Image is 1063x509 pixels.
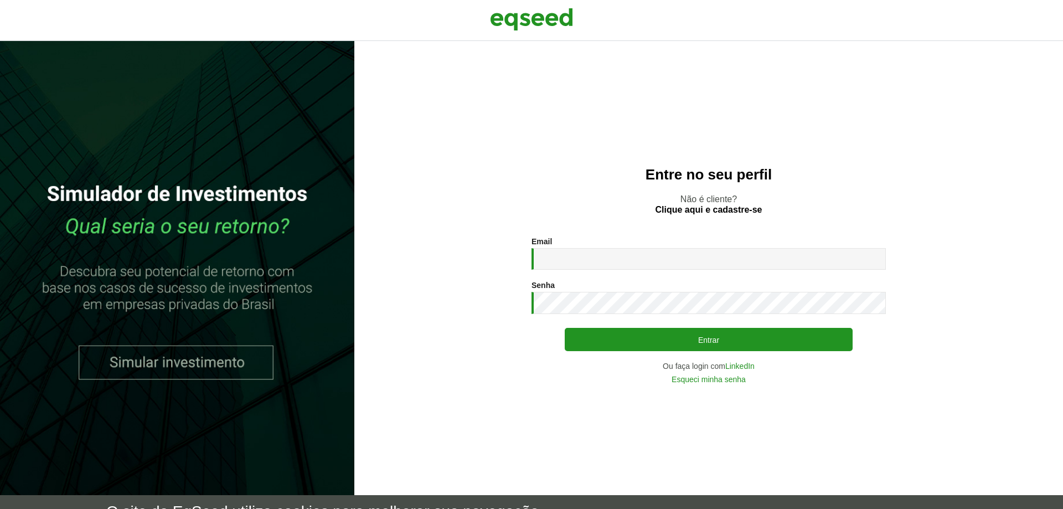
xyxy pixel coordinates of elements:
a: Clique aqui e cadastre-se [656,205,762,214]
a: Esqueci minha senha [672,376,746,383]
button: Entrar [565,328,853,351]
label: Email [531,238,552,245]
h2: Entre no seu perfil [376,167,1041,183]
img: EqSeed Logo [490,6,573,33]
div: Ou faça login com [531,362,886,370]
label: Senha [531,281,555,289]
p: Não é cliente? [376,194,1041,215]
a: LinkedIn [725,362,755,370]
